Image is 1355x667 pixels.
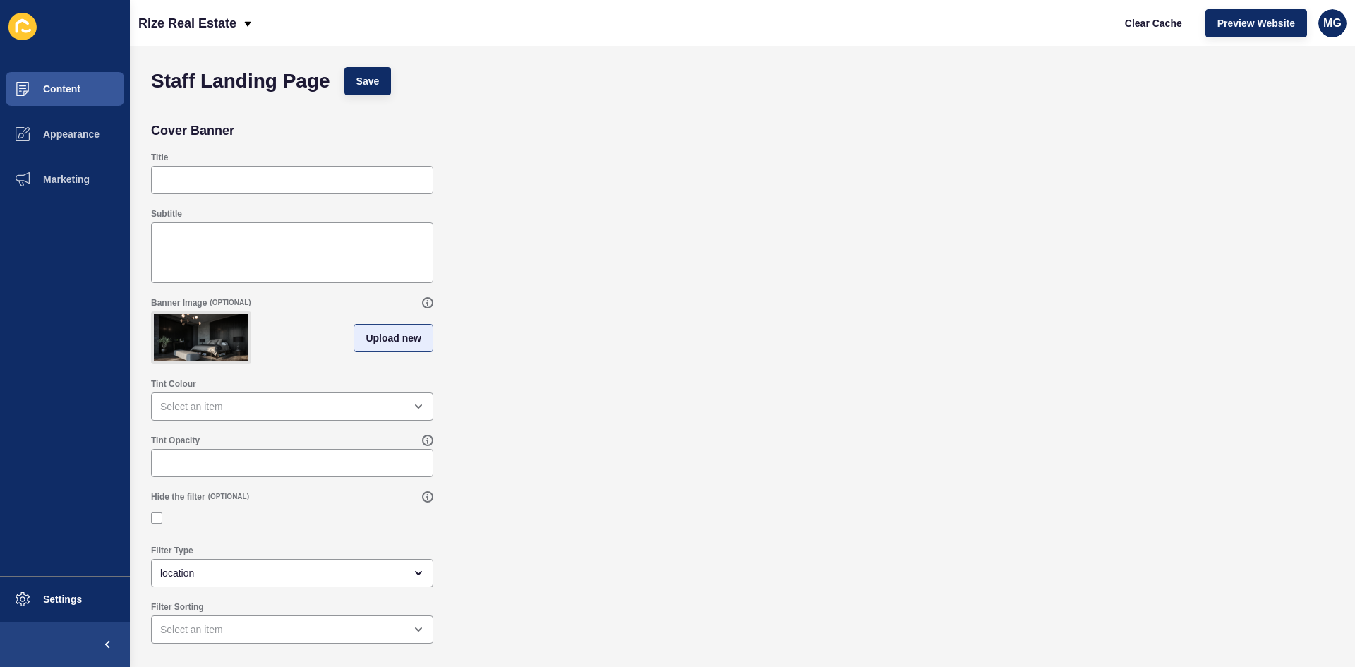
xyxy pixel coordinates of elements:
[344,67,392,95] button: Save
[151,545,193,556] label: Filter Type
[151,124,234,138] h2: Cover Banner
[1113,9,1194,37] button: Clear Cache
[1217,16,1295,30] span: Preview Website
[151,74,330,88] h1: Staff Landing Page
[354,324,433,352] button: Upload new
[151,601,204,613] label: Filter Sorting
[138,6,236,41] p: Rize Real Estate
[151,615,433,644] div: open menu
[356,74,380,88] span: Save
[154,314,248,361] img: 7296d7e202636c6416d20e94faebeb9c.png
[151,378,196,390] label: Tint Colour
[151,208,182,220] label: Subtitle
[1205,9,1307,37] button: Preview Website
[151,491,205,503] label: Hide the filter
[1323,16,1342,30] span: MG
[208,492,249,502] span: (OPTIONAL)
[1125,16,1182,30] span: Clear Cache
[366,331,421,345] span: Upload new
[151,297,207,308] label: Banner Image
[151,392,433,421] div: open menu
[151,559,433,587] div: open menu
[151,435,200,446] label: Tint Opacity
[210,298,251,308] span: (OPTIONAL)
[151,152,168,163] label: Title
